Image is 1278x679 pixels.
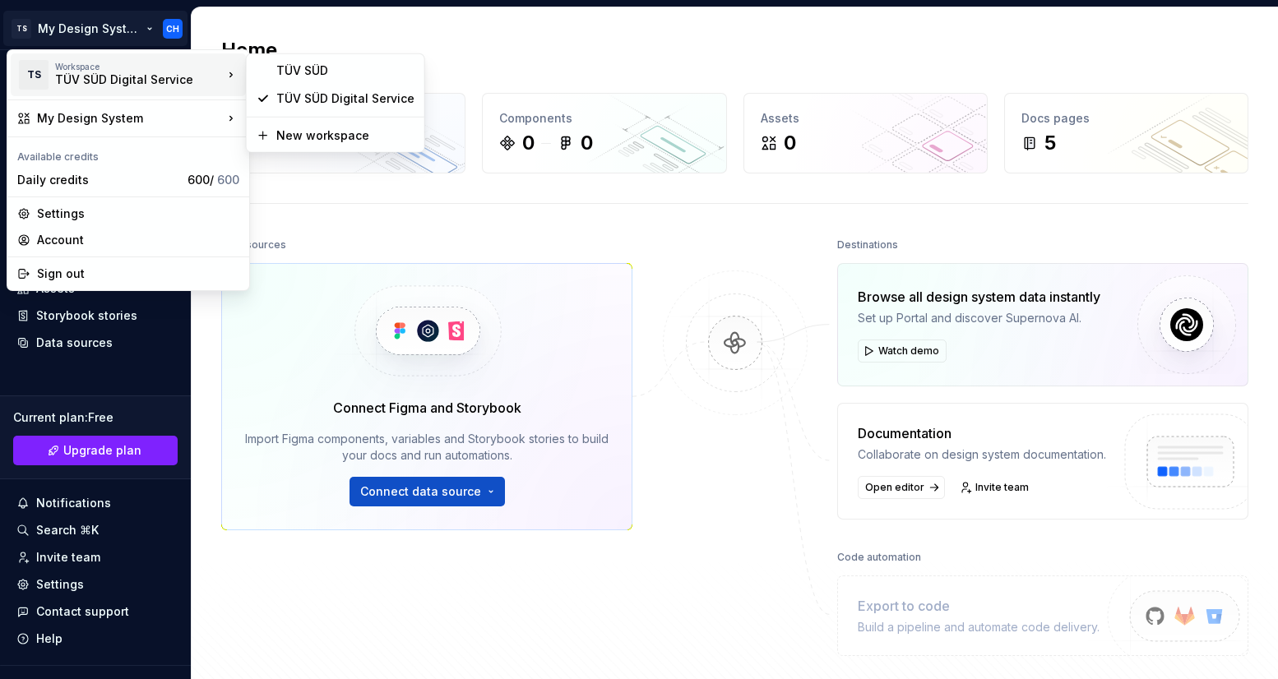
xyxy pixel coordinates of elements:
[37,206,239,222] div: Settings
[11,141,246,167] div: Available credits
[276,62,414,79] div: TÜV SÜD
[55,72,195,88] div: TÜV SÜD Digital Service
[217,173,239,187] span: 600
[37,232,239,248] div: Account
[55,62,223,72] div: Workspace
[17,172,181,188] div: Daily credits
[188,173,239,187] span: 600 /
[37,110,223,127] div: My Design System
[276,127,414,144] div: New workspace
[276,90,414,107] div: TÜV SÜD Digital Service
[37,266,239,282] div: Sign out
[19,60,49,90] div: TS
